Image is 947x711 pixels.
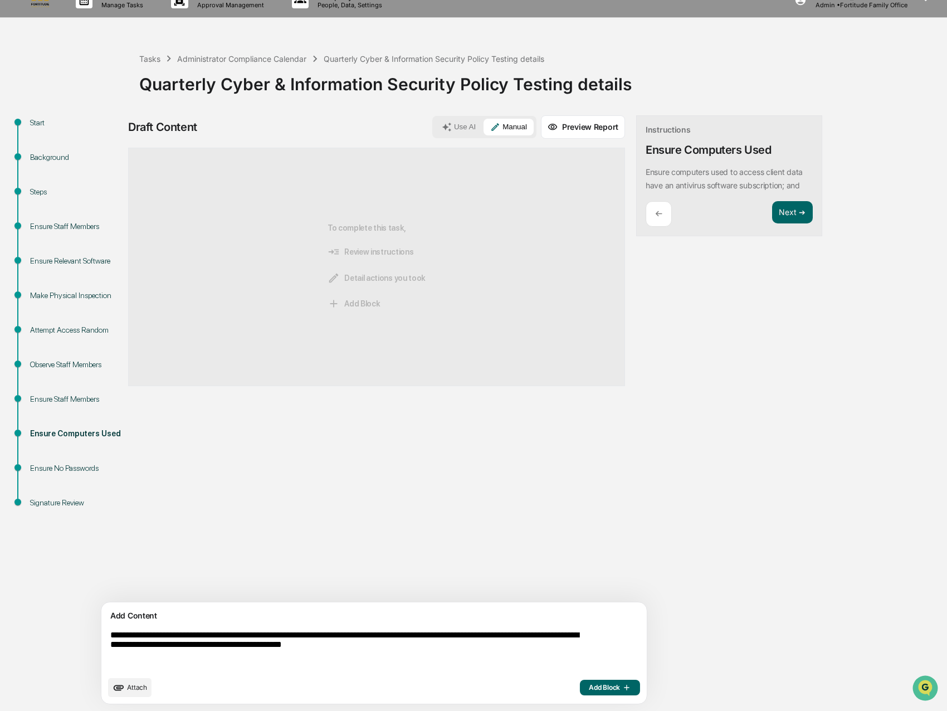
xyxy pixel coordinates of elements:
p: Ensure computers used to access client data have an antivirus software subscription; and [646,167,803,190]
a: 🗄️Attestations [76,193,143,213]
img: 1746055101610-c473b297-6a78-478c-a979-82029cc54cd1 [22,152,31,161]
input: Clear [29,51,184,62]
button: See all [173,121,203,135]
div: Tasks [139,54,160,64]
div: We're available if you need us! [50,96,153,105]
div: Quarterly Cyber & Information Security Policy Testing details [139,65,941,94]
div: Administrator Compliance Calendar [177,54,306,64]
span: Pylon [111,246,135,255]
p: ← [655,208,662,219]
img: Jack Rasmussen [11,141,29,159]
span: Add Block [328,298,380,310]
div: 🗄️ [81,199,90,208]
span: Review instructions [328,246,413,258]
button: Next ➔ [772,201,813,224]
a: Powered byPylon [79,246,135,255]
div: Past conversations [11,124,75,133]
button: upload document [108,678,152,697]
div: To complete this task, [328,166,426,368]
div: 🔎 [11,220,20,229]
img: 8933085812038_c878075ebb4cc5468115_72.jpg [23,85,43,105]
span: Data Lookup [22,219,70,230]
span: Preclearance [22,198,72,209]
div: Ensure Computers Used [646,143,772,157]
button: Add Block [580,680,640,695]
div: Ensure Computers Used [30,428,121,440]
img: 1746055101610-c473b297-6a78-478c-a979-82029cc54cd1 [11,85,31,105]
a: 🖐️Preclearance [7,193,76,213]
p: Manage Tasks [92,1,149,9]
div: Steps [30,186,121,198]
div: Quarterly Cyber & Information Security Policy Testing details [324,54,544,64]
a: 🔎Data Lookup [7,215,75,235]
p: Approval Management [188,1,270,9]
div: Signature Review [30,497,121,509]
div: Attempt Access Random [30,324,121,336]
div: Background [30,152,121,163]
span: Attestations [92,198,138,209]
div: Ensure Staff Members [30,393,121,405]
div: Ensure Staff Members [30,221,121,232]
p: People, Data, Settings [309,1,388,9]
button: Preview Report [541,115,625,139]
div: Ensure Relevant Software [30,255,121,267]
div: Add Content [108,609,640,622]
div: 🖐️ [11,199,20,208]
span: Detail actions you took [328,272,426,284]
div: Ensure No Passwords [30,462,121,474]
p: How can we help? [11,23,203,41]
div: Make Physical Inspection [30,290,121,301]
button: Use AI [435,119,482,135]
iframe: Open customer support [911,674,941,704]
p: Admin • Fortitude Family Office [807,1,907,9]
span: [PERSON_NAME] [35,152,90,160]
div: Draft Content [128,120,197,134]
div: Start [30,117,121,129]
span: Attach [127,683,147,691]
button: Start new chat [189,89,203,102]
span: Add Block [589,683,631,692]
span: • [92,152,96,160]
div: Observe Staff Members [30,359,121,371]
button: Manual [484,119,534,135]
div: Start new chat [50,85,183,96]
span: [DATE] [99,152,121,160]
div: Instructions [646,125,691,134]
